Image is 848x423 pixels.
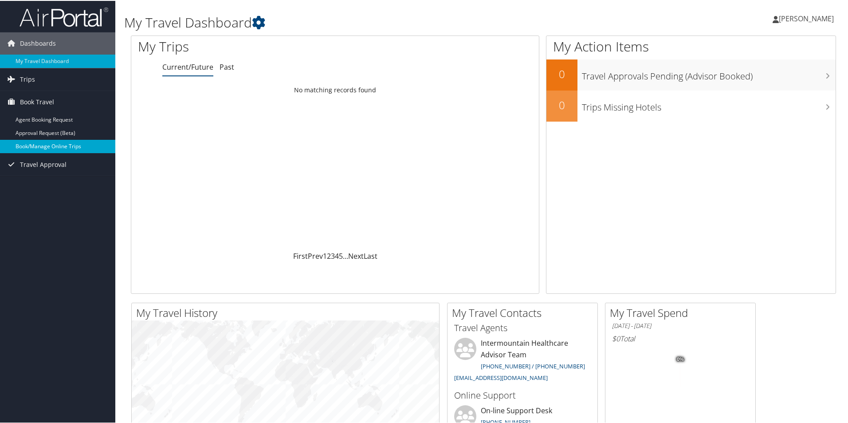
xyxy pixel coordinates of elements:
[20,153,67,175] span: Travel Approval
[331,250,335,260] a: 3
[20,32,56,54] span: Dashboards
[20,90,54,112] span: Book Travel
[327,250,331,260] a: 2
[138,36,362,55] h1: My Trips
[450,337,595,384] li: Intermountain Healthcare Advisor Team
[454,321,591,333] h3: Travel Agents
[454,373,548,381] a: [EMAIL_ADDRESS][DOMAIN_NAME]
[348,250,364,260] a: Next
[612,333,749,343] h6: Total
[124,12,603,31] h1: My Travel Dashboard
[773,4,843,31] a: [PERSON_NAME]
[308,250,323,260] a: Prev
[20,6,108,27] img: airportal-logo.png
[293,250,308,260] a: First
[546,36,836,55] h1: My Action Items
[481,361,585,369] a: [PHONE_NUMBER] / [PHONE_NUMBER]
[546,90,836,121] a: 0Trips Missing Hotels
[339,250,343,260] a: 5
[323,250,327,260] a: 1
[546,66,577,81] h2: 0
[452,304,597,320] h2: My Travel Contacts
[131,81,539,97] td: No matching records found
[136,304,439,320] h2: My Travel History
[610,304,755,320] h2: My Travel Spend
[335,250,339,260] a: 4
[546,97,577,112] h2: 0
[364,250,377,260] a: Last
[582,96,836,113] h3: Trips Missing Hotels
[220,61,234,71] a: Past
[612,333,620,343] span: $0
[546,59,836,90] a: 0Travel Approvals Pending (Advisor Booked)
[677,356,684,361] tspan: 0%
[20,67,35,90] span: Trips
[612,321,749,329] h6: [DATE] - [DATE]
[454,388,591,401] h3: Online Support
[162,61,213,71] a: Current/Future
[779,13,834,23] span: [PERSON_NAME]
[582,65,836,82] h3: Travel Approvals Pending (Advisor Booked)
[343,250,348,260] span: …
